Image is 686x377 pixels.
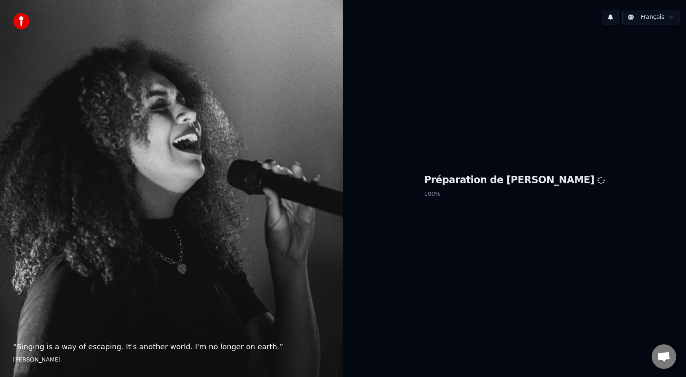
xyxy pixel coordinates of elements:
img: youka [13,13,29,29]
h1: Préparation de [PERSON_NAME] [424,174,605,187]
footer: [PERSON_NAME] [13,356,330,364]
p: 100 % [424,187,605,202]
a: Ouvrir le chat [652,344,676,369]
p: “ Singing is a way of escaping. It's another world. I'm no longer on earth. ” [13,341,330,353]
